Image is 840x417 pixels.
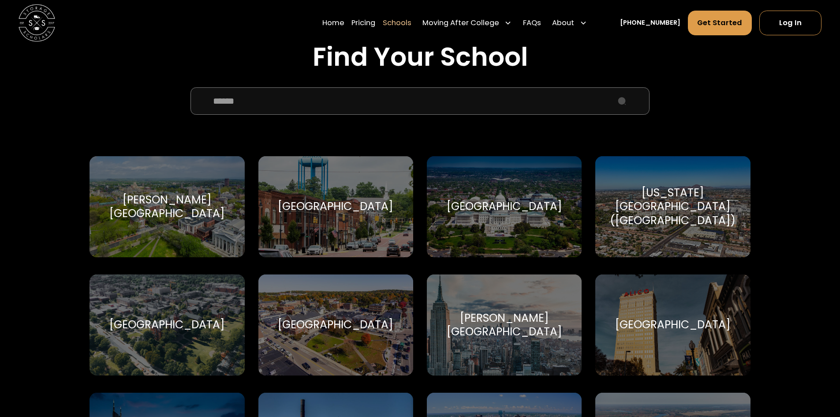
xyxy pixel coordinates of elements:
[258,274,413,376] a: Go to selected school
[422,18,499,29] div: Moving After College
[595,274,750,376] a: Go to selected school
[688,11,752,35] a: Get Started
[383,10,411,36] a: Schools
[759,11,821,35] a: Log In
[351,10,375,36] a: Pricing
[322,10,344,36] a: Home
[552,18,574,29] div: About
[615,318,731,331] div: [GEOGRAPHIC_DATA]
[258,156,413,257] a: Go to selected school
[278,199,393,213] div: [GEOGRAPHIC_DATA]
[90,156,244,257] a: Go to selected school
[90,274,244,376] a: Go to selected school
[109,318,225,331] div: [GEOGRAPHIC_DATA]
[419,10,516,36] div: Moving After College
[278,318,393,331] div: [GEOGRAPHIC_DATA]
[19,4,55,41] img: Storage Scholars main logo
[90,41,750,72] h2: Find Your School
[523,10,541,36] a: FAQs
[427,274,582,376] a: Go to selected school
[438,311,571,338] div: [PERSON_NAME][GEOGRAPHIC_DATA]
[427,156,582,257] a: Go to selected school
[101,193,233,220] div: [PERSON_NAME][GEOGRAPHIC_DATA]
[549,10,591,36] div: About
[447,199,562,213] div: [GEOGRAPHIC_DATA]
[620,18,680,28] a: [PHONE_NUMBER]
[606,186,739,227] div: [US_STATE][GEOGRAPHIC_DATA] ([GEOGRAPHIC_DATA])
[595,156,750,257] a: Go to selected school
